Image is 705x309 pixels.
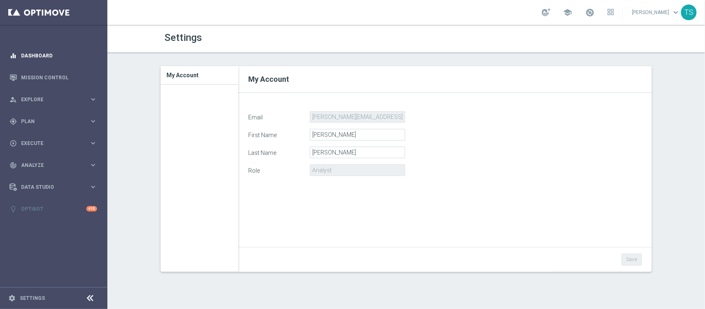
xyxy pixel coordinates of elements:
div: Explore [9,96,89,103]
span: keyboard_arrow_down [671,8,680,17]
button: Save [622,254,642,265]
a: Settings [20,296,45,301]
i: play_circle_outline [9,140,17,147]
h1: Settings [165,32,400,44]
button: track_changes Analyze keyboard_arrow_right [9,162,97,169]
i: equalizer [9,52,17,59]
i: lightbulb [9,205,17,213]
i: person_search [9,96,17,103]
a: Optibot [21,198,86,220]
div: Optibot [9,198,97,220]
button: Data Studio keyboard_arrow_right [9,184,97,190]
label: Email [242,111,310,121]
button: equalizer Dashboard [9,52,97,59]
i: settings [8,295,16,302]
i: keyboard_arrow_right [89,161,97,169]
i: track_changes [9,162,17,169]
div: Dashboard [9,45,97,67]
i: keyboard_arrow_right [89,95,97,103]
i: keyboard_arrow_right [89,139,97,147]
button: lightbulb Optibot +10 [9,206,97,212]
button: gps_fixed Plan keyboard_arrow_right [9,118,97,125]
span: Plan [21,119,89,124]
a: [PERSON_NAME]keyboard_arrow_down [631,6,681,19]
a: Mission Control [21,67,97,88]
button: play_circle_outline Execute keyboard_arrow_right [9,140,97,147]
div: +10 [86,206,97,212]
h3: My Account [167,66,232,84]
span: My Account [248,75,289,83]
div: Mission Control [9,67,97,88]
span: Explore [21,97,89,102]
span: Analyze [21,163,89,168]
div: Plan [9,118,89,125]
label: Last Name [242,147,310,157]
label: First Name [242,129,310,139]
i: keyboard_arrow_right [89,183,97,191]
div: Analyze [9,162,89,169]
span: Execute [21,141,89,146]
div: Execute [9,140,89,147]
span: school [563,8,572,17]
div: Data Studio [9,183,89,191]
a: Dashboard [21,45,97,67]
label: Role [242,164,310,174]
button: person_search Explore keyboard_arrow_right [9,96,97,103]
i: keyboard_arrow_right [89,117,97,125]
i: gps_fixed [9,118,17,125]
div: TS [681,5,697,20]
span: Data Studio [21,185,89,190]
button: Mission Control [9,74,97,81]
